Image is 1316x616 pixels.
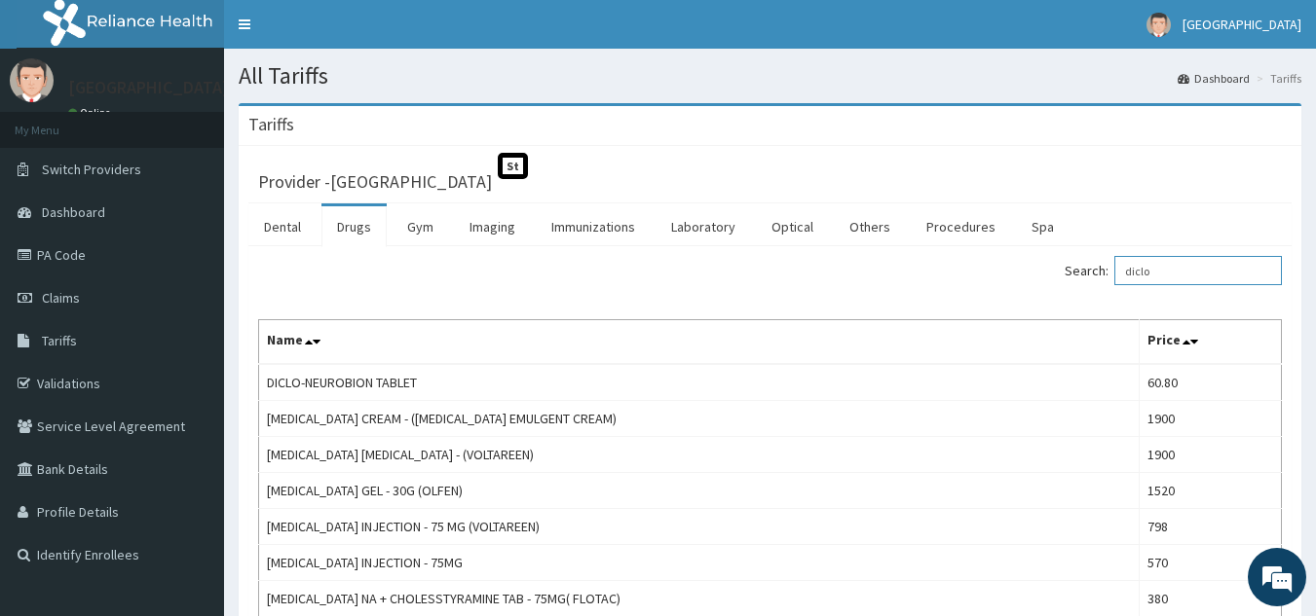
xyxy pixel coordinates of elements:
td: 798 [1139,509,1281,545]
th: Name [259,320,1140,365]
a: Drugs [321,206,387,247]
a: Imaging [454,206,531,247]
td: 1900 [1139,437,1281,473]
td: 570 [1139,545,1281,581]
a: Spa [1016,206,1070,247]
span: Claims [42,289,80,307]
td: [MEDICAL_DATA] INJECTION - 75MG [259,545,1140,581]
div: Chat with us now [101,109,327,134]
img: User Image [1147,13,1171,37]
a: Laboratory [656,206,751,247]
a: Procedures [911,206,1011,247]
img: d_794563401_company_1708531726252_794563401 [36,97,79,146]
img: User Image [10,58,54,102]
textarea: Type your message and hit 'Enter' [10,410,371,478]
input: Search: [1114,256,1282,285]
span: Dashboard [42,203,105,221]
a: Others [834,206,906,247]
p: [GEOGRAPHIC_DATA] [68,79,229,96]
td: [MEDICAL_DATA] [MEDICAL_DATA] - (VOLTAREEN) [259,437,1140,473]
span: Tariffs [42,332,77,349]
a: Optical [756,206,829,247]
a: Dashboard [1178,70,1250,87]
span: St [498,153,528,179]
span: Switch Providers [42,161,141,178]
td: 1520 [1139,473,1281,509]
span: We're online! [113,184,269,380]
td: [MEDICAL_DATA] GEL - 30G (OLFEN) [259,473,1140,509]
a: Immunizations [536,206,651,247]
a: Online [68,106,115,120]
td: 60.80 [1139,364,1281,401]
h3: Provider - [GEOGRAPHIC_DATA] [258,173,492,191]
td: [MEDICAL_DATA] INJECTION - 75 MG (VOLTAREEN) [259,509,1140,545]
td: DICLO-NEUROBION TABLET [259,364,1140,401]
h1: All Tariffs [239,63,1301,89]
div: Minimize live chat window [320,10,366,56]
label: Search: [1065,256,1282,285]
td: 1900 [1139,401,1281,437]
a: Gym [392,206,449,247]
h3: Tariffs [248,116,294,133]
li: Tariffs [1252,70,1301,87]
td: [MEDICAL_DATA] CREAM - ([MEDICAL_DATA] EMULGENT CREAM) [259,401,1140,437]
th: Price [1139,320,1281,365]
a: Dental [248,206,317,247]
span: [GEOGRAPHIC_DATA] [1183,16,1301,33]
